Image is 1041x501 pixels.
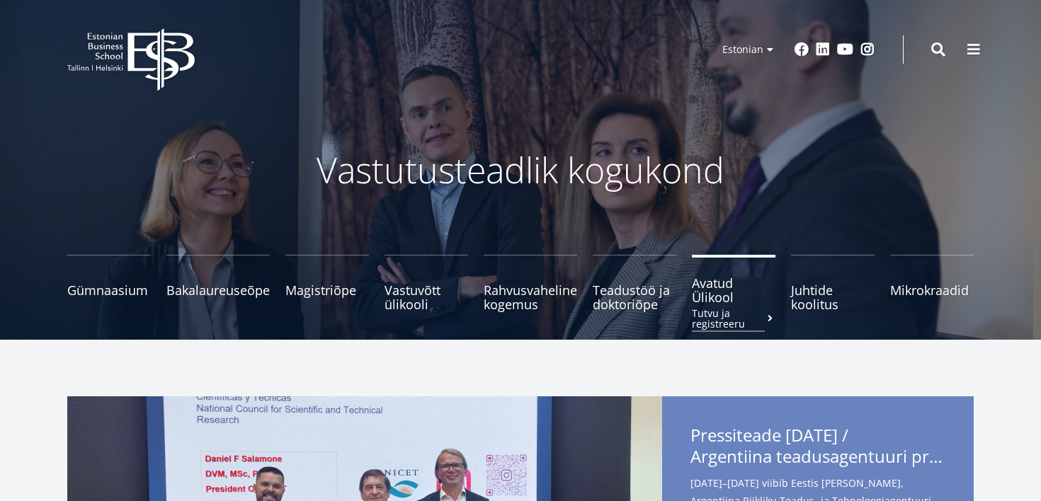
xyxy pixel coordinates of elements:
a: Mikrokraadid [890,255,974,311]
a: Linkedin [816,42,830,57]
a: Magistriõpe [285,255,369,311]
a: Facebook [795,42,809,57]
a: Gümnaasium [67,255,151,311]
a: Avatud ÜlikoolTutvu ja registreeru [692,255,775,311]
span: Pressiteade [DATE] / [690,425,945,471]
span: Mikrokraadid [890,283,974,297]
span: Magistriõpe [285,283,369,297]
a: Rahvusvaheline kogemus [484,255,577,311]
a: Bakalaureuseõpe [166,255,270,311]
a: Vastuvõtt ülikooli [385,255,468,311]
small: Tutvu ja registreeru [692,308,775,329]
a: Juhtide koolitus [791,255,875,311]
span: Juhtide koolitus [791,283,875,311]
span: Rahvusvaheline kogemus [484,283,577,311]
span: Argentiina teadusagentuuri president [PERSON_NAME] külastab Eestit [690,446,945,467]
span: Avatud Ülikool [692,276,775,304]
span: Bakalaureuseõpe [166,283,270,297]
span: Teadustöö ja doktoriõpe [593,283,676,311]
span: Gümnaasium [67,283,151,297]
span: Vastuvõtt ülikooli [385,283,468,311]
a: Youtube [837,42,853,57]
a: Teadustöö ja doktoriõpe [593,255,676,311]
a: Instagram [860,42,875,57]
p: Vastutusteadlik kogukond [145,149,896,191]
